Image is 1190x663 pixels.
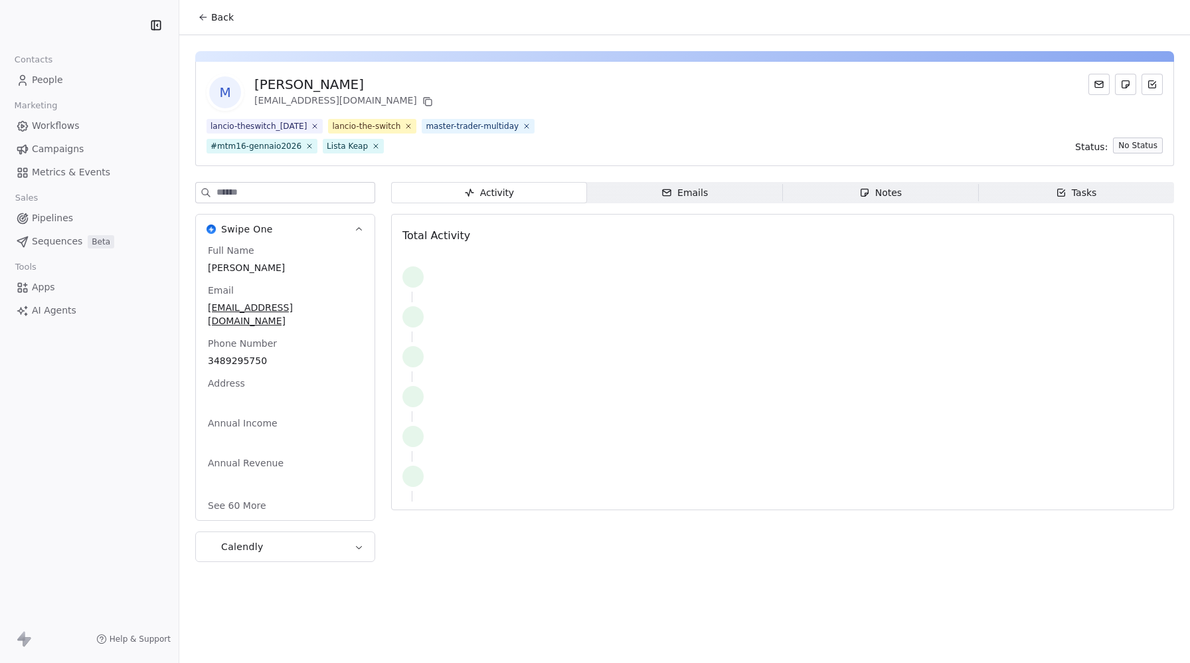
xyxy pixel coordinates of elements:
[196,215,375,244] button: Swipe OneSwipe One
[211,140,301,152] div: #mtm16-gennaio2026
[661,186,708,200] div: Emails
[208,301,363,328] span: [EMAIL_ADDRESS][DOMAIN_NAME]
[11,115,168,137] a: Workflows
[190,5,242,29] button: Back
[11,231,168,252] a: SequencesBeta
[859,186,902,200] div: Notes
[32,211,73,225] span: Pipelines
[32,235,82,248] span: Sequences
[9,257,42,277] span: Tools
[332,120,400,132] div: lancio-the-switch
[11,138,168,160] a: Campaigns
[9,96,63,116] span: Marketing
[207,225,216,234] img: Swipe One
[11,300,168,322] a: AI Agents
[205,456,286,470] span: Annual Revenue
[11,207,168,229] a: Pipelines
[205,284,236,297] span: Email
[96,634,171,644] a: Help & Support
[426,120,519,132] div: master-trader-multiday
[402,229,470,242] span: Total Activity
[11,276,168,298] a: Apps
[1056,186,1097,200] div: Tasks
[32,165,110,179] span: Metrics & Events
[211,11,234,24] span: Back
[110,634,171,644] span: Help & Support
[200,494,274,518] button: See 60 More
[205,337,280,350] span: Phone Number
[196,532,375,561] button: CalendlyCalendly
[32,280,55,294] span: Apps
[11,69,168,91] a: People
[9,188,44,208] span: Sales
[327,140,368,152] div: Lista Keap
[32,73,63,87] span: People
[208,261,363,274] span: [PERSON_NAME]
[11,161,168,183] a: Metrics & Events
[88,235,114,248] span: Beta
[196,244,375,520] div: Swipe OneSwipe One
[205,244,257,257] span: Full Name
[207,542,216,551] img: Calendly
[209,76,241,108] span: M
[9,50,58,70] span: Contacts
[221,540,264,553] span: Calendly
[32,119,80,133] span: Workflows
[208,354,363,367] span: 3489295750
[254,75,436,94] div: [PERSON_NAME]
[205,417,280,430] span: Annual Income
[1075,140,1108,153] span: Status:
[1113,138,1163,153] button: No Status
[221,223,273,236] span: Swipe One
[254,94,436,110] div: [EMAIL_ADDRESS][DOMAIN_NAME]
[32,142,84,156] span: Campaigns
[211,120,307,132] div: lancio-theswitch_[DATE]
[32,304,76,318] span: AI Agents
[205,377,248,390] span: Address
